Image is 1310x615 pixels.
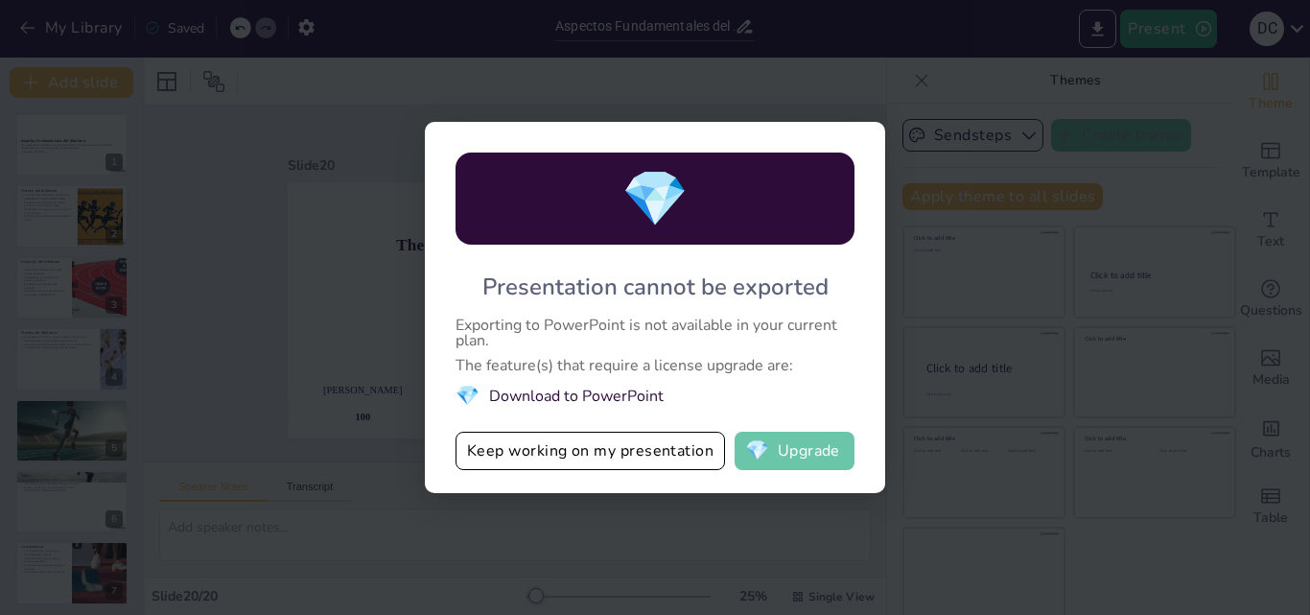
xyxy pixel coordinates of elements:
span: diamond [621,162,689,236]
span: diamond [456,383,480,409]
button: diamondUpgrade [735,432,854,470]
span: diamond [745,441,769,461]
div: The feature(s) that require a license upgrade are: [456,358,854,373]
div: Exporting to PowerPoint is not available in your current plan. [456,318,854,348]
li: Download to PowerPoint [456,383,854,409]
div: Presentation cannot be exported [482,272,829,302]
button: Keep working on my presentation [456,432,725,470]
